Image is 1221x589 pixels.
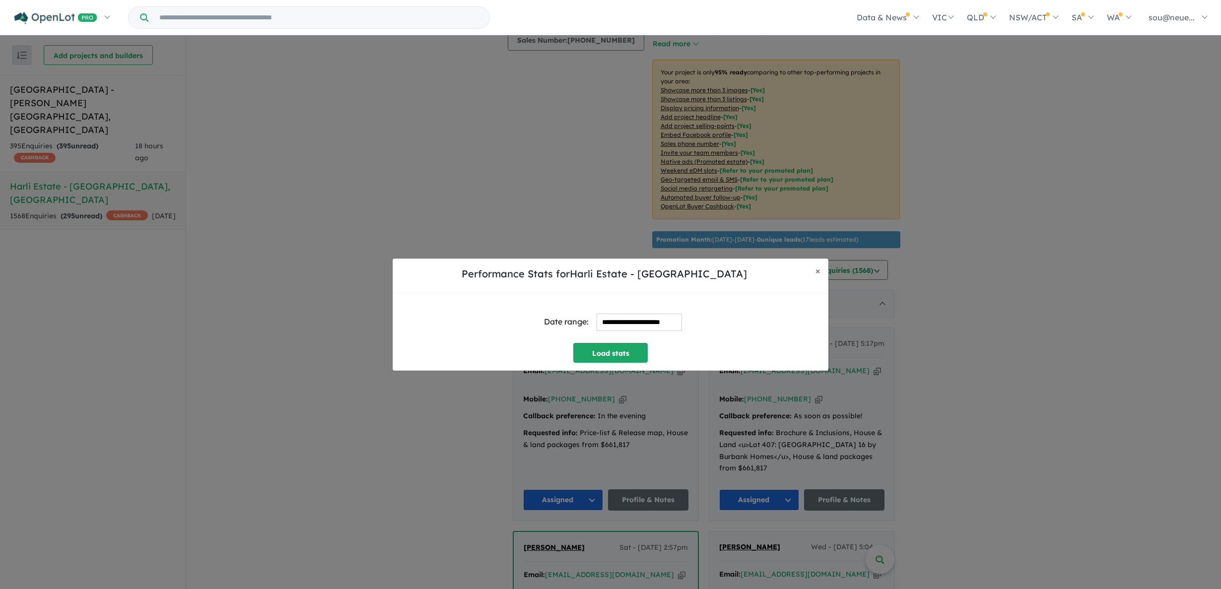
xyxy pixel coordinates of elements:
[573,343,648,363] button: Load stats
[14,12,97,24] img: Openlot PRO Logo White
[1149,12,1195,22] span: sou@neue...
[544,315,589,328] div: Date range:
[150,7,487,28] input: Try estate name, suburb, builder or developer
[401,266,808,281] h5: Performance Stats for Harli Estate - [GEOGRAPHIC_DATA]
[815,265,820,276] span: ×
